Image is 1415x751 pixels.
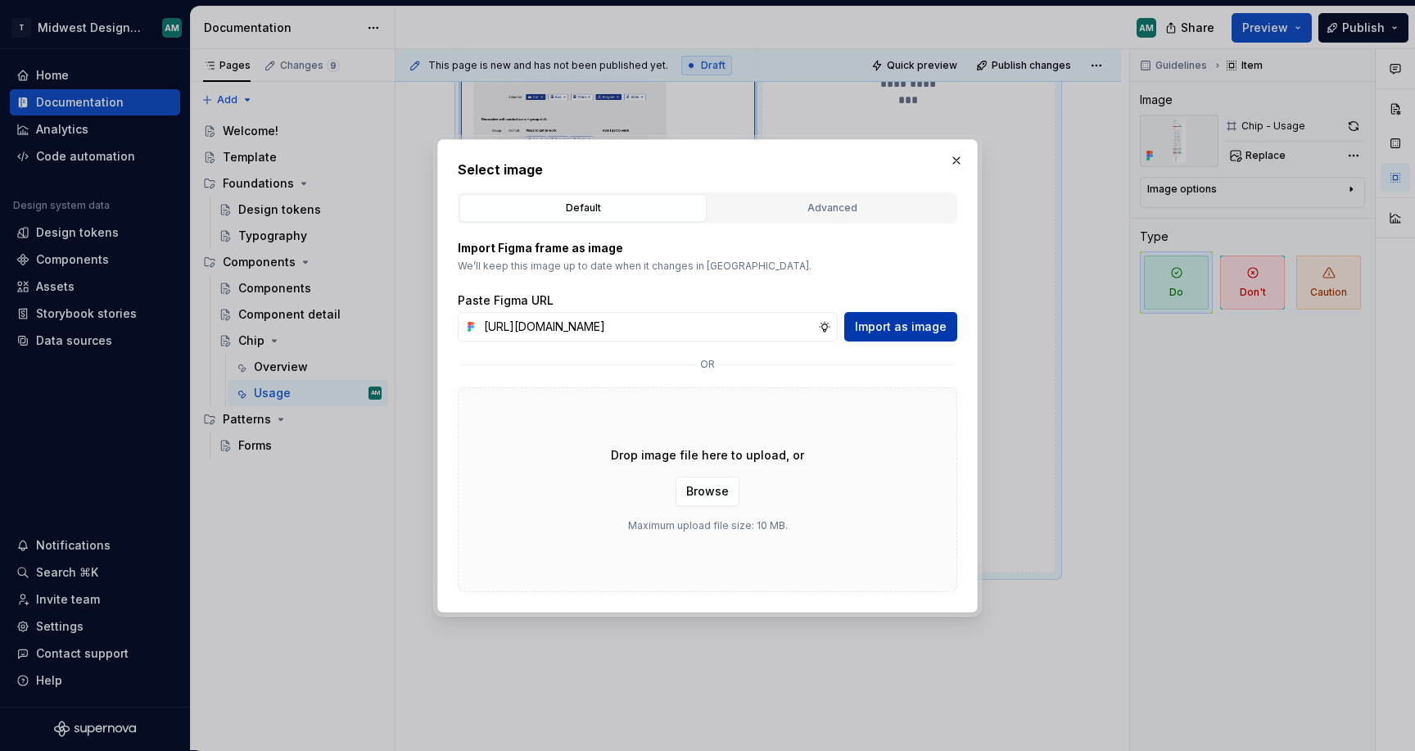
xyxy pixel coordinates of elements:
[714,200,950,216] div: Advanced
[458,240,957,256] p: Import Figma frame as image
[844,312,957,342] button: Import as image
[465,200,701,216] div: Default
[686,483,729,500] span: Browse
[676,477,739,506] button: Browse
[458,292,554,309] label: Paste Figma URL
[458,260,957,273] p: We’ll keep this image up to date when it changes in [GEOGRAPHIC_DATA].
[458,160,957,179] h2: Select image
[477,312,818,342] input: https://figma.com/file...
[700,358,715,371] p: or
[855,319,947,335] span: Import as image
[611,447,804,464] p: Drop image file here to upload, or
[628,519,788,532] p: Maximum upload file size: 10 MB.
